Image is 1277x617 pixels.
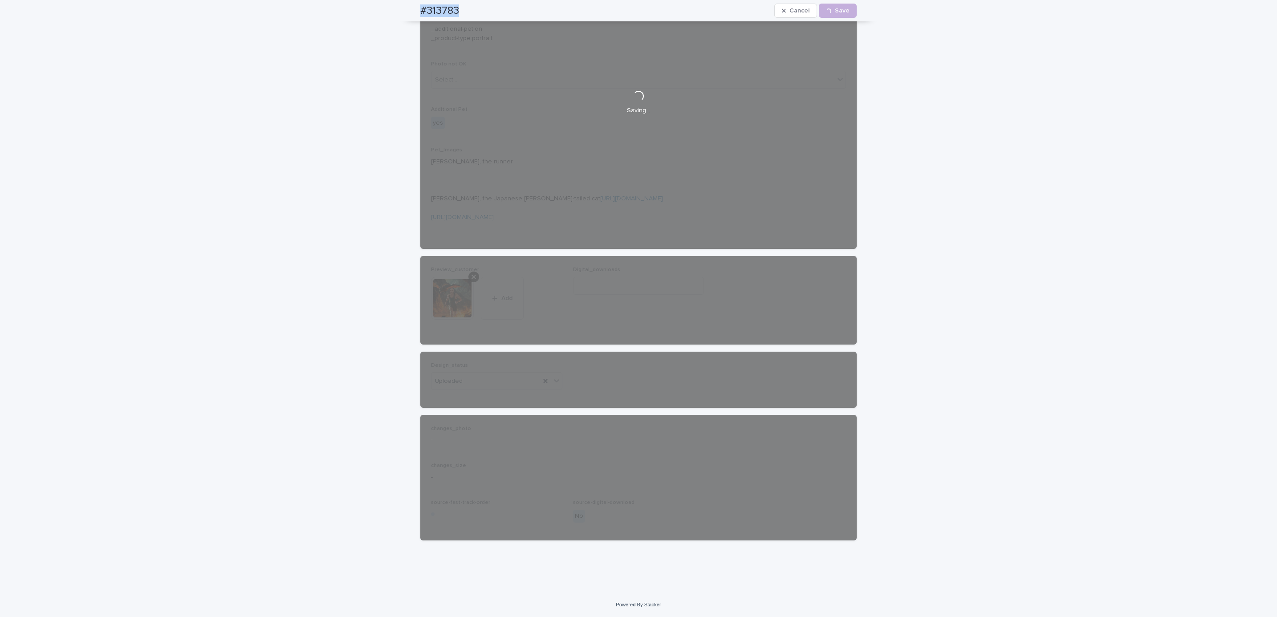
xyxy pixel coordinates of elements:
h2: #313783 [420,4,459,17]
span: Cancel [789,8,809,14]
button: Save [819,4,857,18]
span: Save [835,8,850,14]
p: Saving… [627,107,650,114]
button: Cancel [774,4,817,18]
a: Powered By Stacker [616,602,661,607]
